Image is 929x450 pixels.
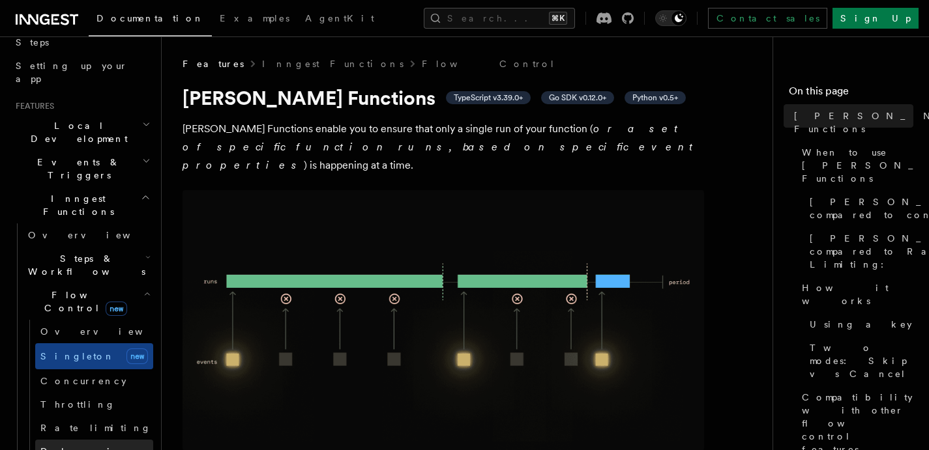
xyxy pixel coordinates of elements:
span: TypeScript v3.39.0+ [454,92,523,103]
span: Documentation [96,13,204,23]
a: Two modes: Skip vs Cancel [804,336,913,386]
a: Concurrency [35,369,153,393]
span: new [106,302,127,316]
span: Overview [40,326,175,337]
a: Rate limiting [35,416,153,440]
a: AgentKit [297,4,382,35]
a: Sign Up [833,8,919,29]
span: Singleton [40,351,115,361]
a: Overview [23,223,153,247]
span: Overview [28,230,162,240]
a: Throttling [35,393,153,416]
span: Inngest Functions [10,192,141,218]
a: How it works [797,276,913,313]
button: Search...⌘K [424,8,575,29]
button: Steps & Workflows [23,247,153,283]
a: [PERSON_NAME] compared to Rate Limiting: [804,227,913,276]
a: When to use [PERSON_NAME] Functions [797,141,913,190]
a: Contact sales [708,8,827,29]
span: How it works [802,281,913,307]
span: Events & Triggers [10,156,142,182]
a: Overview [35,320,153,343]
h1: [PERSON_NAME] Functions [183,86,704,109]
span: Rate limiting [40,423,151,433]
button: Toggle dark mode [655,10,686,26]
em: or a set of specific function runs, based on specific event properties [183,122,699,171]
span: Two modes: Skip vs Cancel [810,341,913,380]
span: Flow Control [23,288,143,315]
kbd: ⌘K [549,12,567,25]
span: AgentKit [305,13,374,23]
button: Flow Controlnew [23,283,153,320]
button: Events & Triggers [10,150,153,187]
a: Inngest Functions [262,57,404,70]
h4: On this page [789,83,913,104]
span: new [126,348,148,364]
span: Concurrency [40,376,126,386]
span: Features [183,57,244,70]
button: Inngest Functions [10,187,153,223]
span: Examples [220,13,289,23]
a: Examples [212,4,297,35]
span: Setting up your app [16,61,128,84]
a: [PERSON_NAME] compared to concurrency: [804,190,913,227]
a: [PERSON_NAME] Functions [789,104,913,141]
span: Features [10,101,54,111]
p: [PERSON_NAME] Functions enable you to ensure that only a single run of your function ( ) is happe... [183,120,704,175]
span: Steps & Workflows [23,252,145,278]
span: Throttling [40,399,115,410]
a: Flow Control [422,57,555,70]
a: Documentation [89,4,212,36]
a: Using a key [804,313,913,336]
button: Local Development [10,114,153,150]
span: Local Development [10,119,142,145]
a: Setting up your app [10,54,153,91]
a: Singletonnew [35,343,153,369]
span: Go SDK v0.12.0+ [549,92,606,103]
span: Using a key [810,318,912,331]
span: Python v0.5+ [632,92,678,103]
